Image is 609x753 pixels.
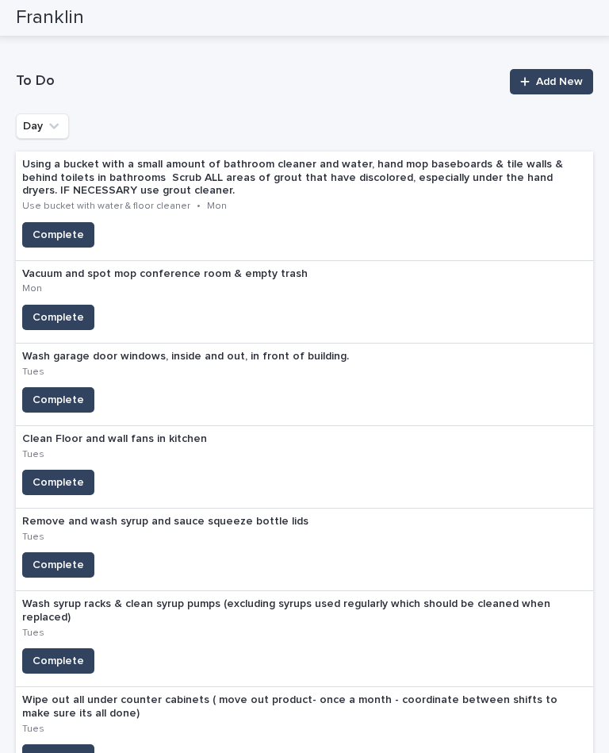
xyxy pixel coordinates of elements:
[22,367,44,378] p: Tues
[536,76,583,87] span: Add New
[22,693,587,720] p: Wipe out all under counter cabinets ( move out product- once a month - coordinate between shifts ...
[33,227,84,243] span: Complete
[22,628,44,639] p: Tues
[22,305,94,330] button: Complete
[33,653,84,669] span: Complete
[22,648,94,674] button: Complete
[22,724,44,735] p: Tues
[16,113,69,139] button: Day
[22,515,331,528] p: Remove and wash syrup and sauce squeeze bottle lids
[16,509,593,591] a: Remove and wash syrup and sauce squeeze bottle lidsTuesComplete
[22,350,371,363] p: Wash garage door windows, inside and out, in front of building.
[16,344,593,426] a: Wash garage door windows, inside and out, in front of building.TuesComplete
[22,552,94,578] button: Complete
[33,309,84,325] span: Complete
[22,201,190,212] p: Use bucket with water & floor cleaner
[22,449,44,460] p: Tues
[22,283,42,294] p: Mon
[16,591,593,687] a: Wash syrup racks & clean syrup pumps (excluding syrups used regularly which should be cleaned whe...
[16,152,593,261] a: Using a bucket with a small amount of bathroom cleaner and water, hand mop baseboards & tile wall...
[33,557,84,573] span: Complete
[510,69,593,94] a: Add New
[22,532,44,543] p: Tues
[16,6,84,29] h2: Franklin
[22,432,229,446] p: Clean Floor and wall fans in kitchen
[22,267,327,281] p: Vacuum and spot mop conference room & empty trash
[207,201,227,212] p: Mon
[16,426,593,509] a: Clean Floor and wall fans in kitchenTuesComplete
[33,392,84,408] span: Complete
[16,261,593,344] a: Vacuum and spot mop conference room & empty trashMonComplete
[16,72,500,91] h1: To Do
[22,222,94,248] button: Complete
[22,158,587,198] p: Using a bucket with a small amount of bathroom cleaner and water, hand mop baseboards & tile wall...
[33,474,84,490] span: Complete
[22,470,94,495] button: Complete
[197,201,201,212] p: •
[22,387,94,413] button: Complete
[22,597,587,624] p: Wash syrup racks & clean syrup pumps (excluding syrups used regularly which should be cleaned whe...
